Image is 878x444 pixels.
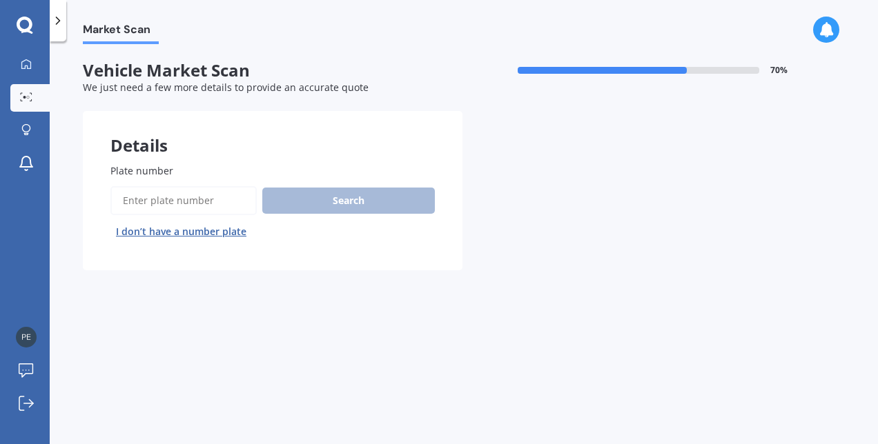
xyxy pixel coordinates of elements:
[83,81,369,94] span: We just need a few more details to provide an accurate quote
[83,111,462,152] div: Details
[770,65,788,75] span: 70 %
[110,221,252,243] button: I don’t have a number plate
[83,61,462,81] span: Vehicle Market Scan
[83,23,159,41] span: Market Scan
[110,164,173,177] span: Plate number
[110,186,257,215] input: Enter plate number
[16,327,37,347] img: 06a733bdc583e8bd9a91214da0d86f79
